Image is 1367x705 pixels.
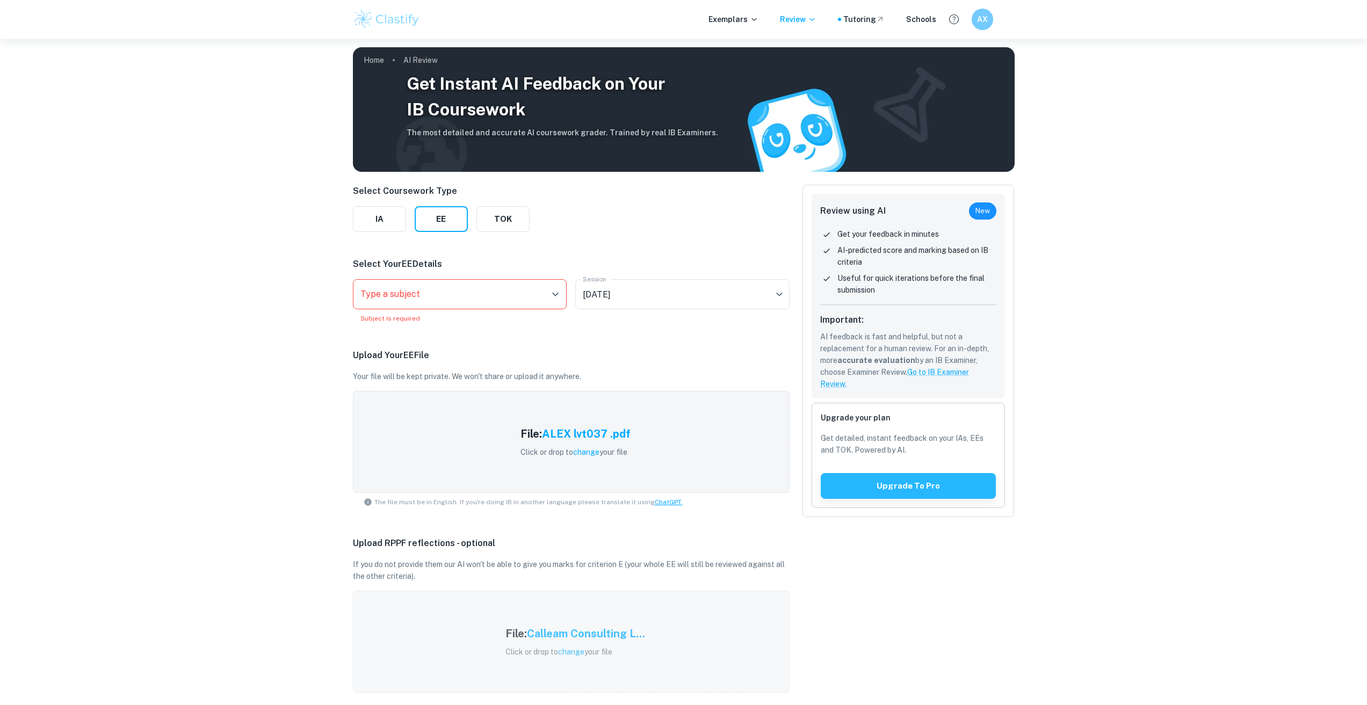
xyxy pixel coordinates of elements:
p: AI-predicted score and marking based on IB criteria [837,244,997,268]
span: change [573,448,599,456]
a: ChatGPT. [655,498,683,506]
p: Review [780,13,816,25]
h3: Get Instant AI Feedback on Your IB Coursework [407,71,718,122]
p: Click or drop to your file [520,446,631,458]
h5: File: [520,426,542,442]
h6: The most detailed and accurate AI coursework grader. Trained by real IB Examiners. [407,127,718,139]
p: Subject is required [360,314,560,323]
button: Help and Feedback [945,10,963,28]
p: If you do not provide them our AI won't be able to give you marks for criterion E (your whole EE ... [353,558,790,582]
span: change [558,648,584,656]
h6: Important: [820,314,997,326]
a: Tutoring [843,13,885,25]
p: AI Review [403,54,438,66]
button: Open [548,287,563,302]
label: Session [583,274,606,284]
button: AX [972,9,993,30]
p: AI feedback is fast and helpful, but not a replacement for a human review. For an in-depth, more ... [820,331,997,390]
p: Select Your EE Details [353,258,790,271]
h5: Calleam Consulting L... [527,626,645,642]
b: accurate evaluation [837,356,915,365]
p: Get detailed, instant feedback on your IAs, EEs and TOK. Powered by AI. [821,432,996,456]
span: The file must be in English. If you're doing IB in another language please translate it using [374,497,683,507]
div: [DATE] [575,279,790,309]
p: Upload Your EE File [353,349,790,362]
img: AI Review Cover [353,47,1015,172]
p: Get your feedback in minutes [837,228,939,240]
h6: Review using AI [820,205,886,217]
a: Home [364,53,384,68]
a: Schools [906,13,936,25]
p: Exemplars [708,13,758,25]
img: Clastify logo [353,9,421,30]
p: Select Coursework Type [353,185,530,198]
p: Click or drop to your file [505,646,645,658]
button: TOK [476,206,530,232]
h6: AX [976,13,988,25]
h5: File: [505,626,527,642]
h5: ALEX lvt037 .pdf [542,426,631,442]
span: New [969,206,996,216]
button: Upgrade to pro [821,473,996,499]
h6: Upgrade your plan [821,412,996,424]
p: Upload RPPF reflections - optional [353,537,790,550]
p: Your file will be kept private. We won't share or upload it anywhere. [353,370,790,382]
button: IA [353,206,406,232]
p: Useful for quick iterations before the final submission [837,272,997,296]
button: EE [415,206,468,232]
